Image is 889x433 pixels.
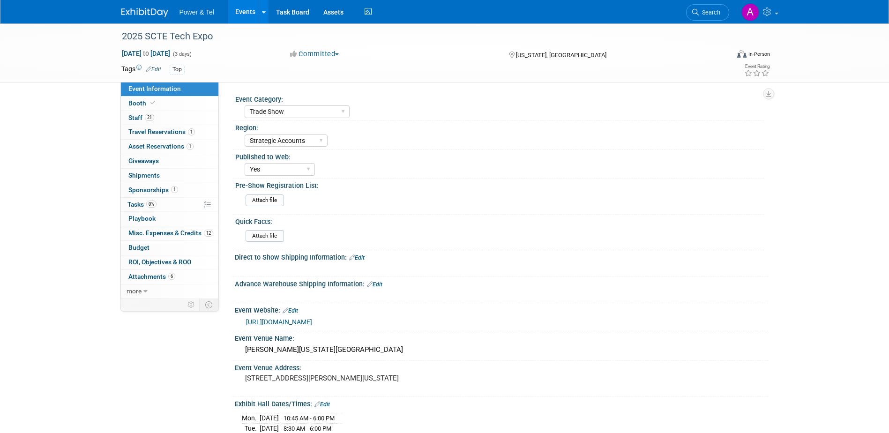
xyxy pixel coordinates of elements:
a: Event Information [121,82,218,96]
div: Pre-Show Registration List: [235,179,764,190]
a: more [121,284,218,299]
a: Asset Reservations1 [121,140,218,154]
span: 10:45 AM - 6:00 PM [284,415,335,422]
span: Event Information [128,85,181,92]
a: Booth [121,97,218,111]
a: [URL][DOMAIN_NAME] [246,318,312,326]
span: 1 [171,186,178,193]
span: Travel Reservations [128,128,195,135]
span: 1 [188,128,195,135]
span: Tasks [127,201,157,208]
div: Advance Warehouse Shipping Information: [235,277,768,289]
td: Tags [121,64,161,75]
div: Exhibit Hall Dates/Times: [235,397,768,409]
div: Region: [235,121,764,133]
td: [DATE] [260,413,279,423]
button: Committed [287,49,343,59]
span: Playbook [128,215,156,222]
i: Booth reservation complete [150,100,155,105]
div: In-Person [748,51,770,58]
a: Budget [121,241,218,255]
span: 8:30 AM - 6:00 PM [284,425,331,432]
td: Mon. [242,413,260,423]
a: Staff21 [121,111,218,125]
div: Quick Facts: [235,215,764,226]
div: 2025 SCTE Tech Expo [119,28,715,45]
div: Event Website: [235,303,768,315]
div: Event Venue Name: [235,331,768,343]
div: Event Rating [744,64,769,69]
a: ROI, Objectives & ROO [121,255,218,269]
a: Shipments [121,169,218,183]
a: Edit [367,281,382,288]
img: ExhibitDay [121,8,168,17]
span: (3 days) [172,51,192,57]
span: Giveaways [128,157,159,164]
a: Search [686,4,729,21]
span: Asset Reservations [128,142,194,150]
div: Direct to Show Shipping Information: [235,250,768,262]
span: more [127,287,142,295]
a: Playbook [121,212,218,226]
img: Alina Dorion [741,3,759,21]
span: to [142,50,150,57]
a: Edit [146,66,161,73]
a: Edit [349,254,365,261]
div: Published to Web: [235,150,764,162]
td: Personalize Event Tab Strip [183,299,200,311]
span: Shipments [128,172,160,179]
span: Budget [128,244,149,251]
div: Top [170,65,185,75]
a: Edit [283,307,298,314]
span: Sponsorships [128,186,178,194]
span: Booth [128,99,157,107]
a: Giveaways [121,154,218,168]
a: Attachments6 [121,270,218,284]
div: Event Category: [235,92,764,104]
pre: [STREET_ADDRESS][PERSON_NAME][US_STATE] [245,374,447,382]
span: 12 [204,230,213,237]
span: ROI, Objectives & ROO [128,258,191,266]
div: Event Format [674,49,770,63]
span: Attachments [128,273,175,280]
span: [DATE] [DATE] [121,49,171,58]
a: Misc. Expenses & Credits12 [121,226,218,240]
span: 1 [187,143,194,150]
div: Event Venue Address: [235,361,768,373]
span: Power & Tel [179,8,214,16]
div: [PERSON_NAME][US_STATE][GEOGRAPHIC_DATA] [242,343,761,357]
img: Format-Inperson.png [737,50,747,58]
span: 0% [146,201,157,208]
td: Toggle Event Tabs [199,299,218,311]
span: Staff [128,114,154,121]
span: Misc. Expenses & Credits [128,229,213,237]
span: Search [699,9,720,16]
a: Tasks0% [121,198,218,212]
span: [US_STATE], [GEOGRAPHIC_DATA] [516,52,606,59]
a: Sponsorships1 [121,183,218,197]
span: 21 [145,114,154,121]
span: 6 [168,273,175,280]
a: Edit [314,401,330,408]
a: Travel Reservations1 [121,125,218,139]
